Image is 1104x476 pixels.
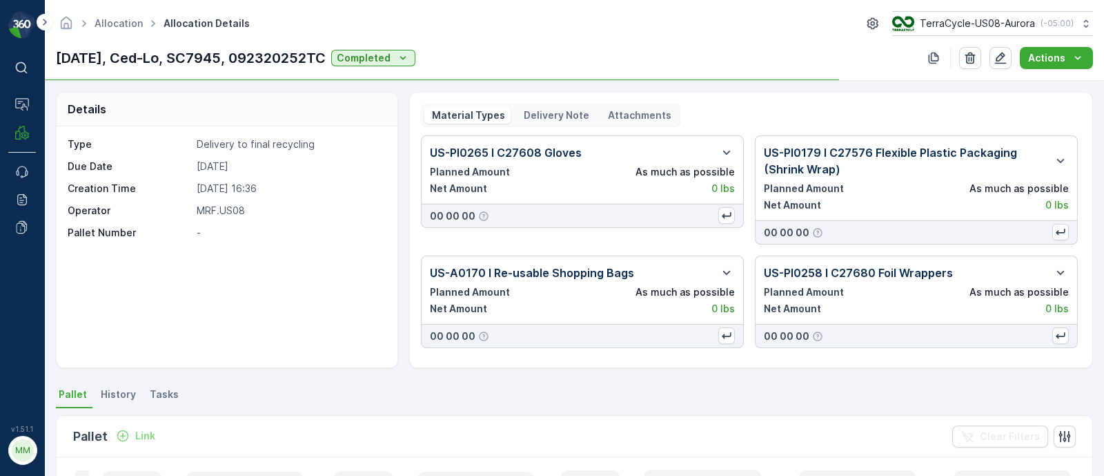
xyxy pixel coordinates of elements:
a: Allocation [95,17,143,29]
p: Net Amount [764,302,821,316]
p: Actions [1028,51,1065,65]
p: Planned Amount [430,285,510,299]
span: History [101,388,136,401]
p: 00 00 00 [430,209,475,223]
p: 00 00 00 [764,330,809,343]
p: Delivery to final recycling [197,137,382,151]
p: Net Amount [430,182,487,196]
p: Completed [337,51,391,65]
p: Pallet Number [68,226,191,240]
p: As much as possible [969,285,1069,299]
p: Planned Amount [430,165,510,179]
a: Homepage [59,21,74,32]
p: Attachments [606,108,671,122]
p: Material Types [430,108,505,122]
button: Completed [331,50,415,66]
button: TerraCycle-US08-Aurora(-05:00) [892,11,1093,36]
p: [DATE] [197,160,382,173]
span: v 1.51.1 [8,425,36,433]
p: Details [68,101,106,117]
p: Net Amount [764,198,821,212]
p: 0 lbs [711,182,735,196]
p: Creation Time [68,182,191,196]
span: Pallet [59,388,87,401]
p: As much as possible [969,182,1069,196]
p: Pallet [73,427,108,446]
div: MM [12,439,34,461]
div: Help Tooltip Icon [478,211,489,222]
p: 00 00 00 [764,226,809,240]
p: Link [135,429,155,443]
button: Clear Filters [952,426,1048,448]
p: 0 lbs [1045,302,1069,316]
p: Planned Amount [764,182,844,196]
p: - [197,226,382,240]
p: Delivery Note [522,108,589,122]
p: Operator [68,204,191,218]
p: US-PI0179 I C27576 Flexible Plastic Packaging (Shrink Wrap) [764,144,1047,178]
p: [DATE] 16:36 [197,182,382,196]
p: US-PI0258 I C27680 Foil Wrappers [764,265,953,281]
p: US-PI0265 I C27608 Gloves [430,144,582,161]
p: TerraCycle-US08-Aurora [920,17,1035,30]
span: Allocation Details [161,17,253,30]
p: US-A0170 I Re-usable Shopping Bags [430,265,634,281]
button: Link [110,428,161,444]
img: logo [8,11,36,39]
button: MM [8,436,36,465]
div: Help Tooltip Icon [478,331,489,342]
button: Actions [1020,47,1093,69]
p: As much as possible [635,165,735,179]
p: MRF.US08 [197,204,382,218]
p: 00 00 00 [430,330,475,343]
p: Net Amount [430,302,487,316]
img: image_ci7OI47.png [892,16,914,31]
p: Type [68,137,191,151]
p: As much as possible [635,285,735,299]
p: 0 lbs [711,302,735,316]
span: Tasks [150,388,179,401]
p: ( -05:00 ) [1041,18,1074,29]
div: Help Tooltip Icon [812,331,823,342]
p: Planned Amount [764,285,844,299]
div: Help Tooltip Icon [812,227,823,238]
p: 0 lbs [1045,198,1069,212]
p: Due Date [68,160,191,173]
p: [DATE], Ced-Lo, SC7945, 092320252TC [56,48,326,68]
p: Clear Filters [980,430,1040,444]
